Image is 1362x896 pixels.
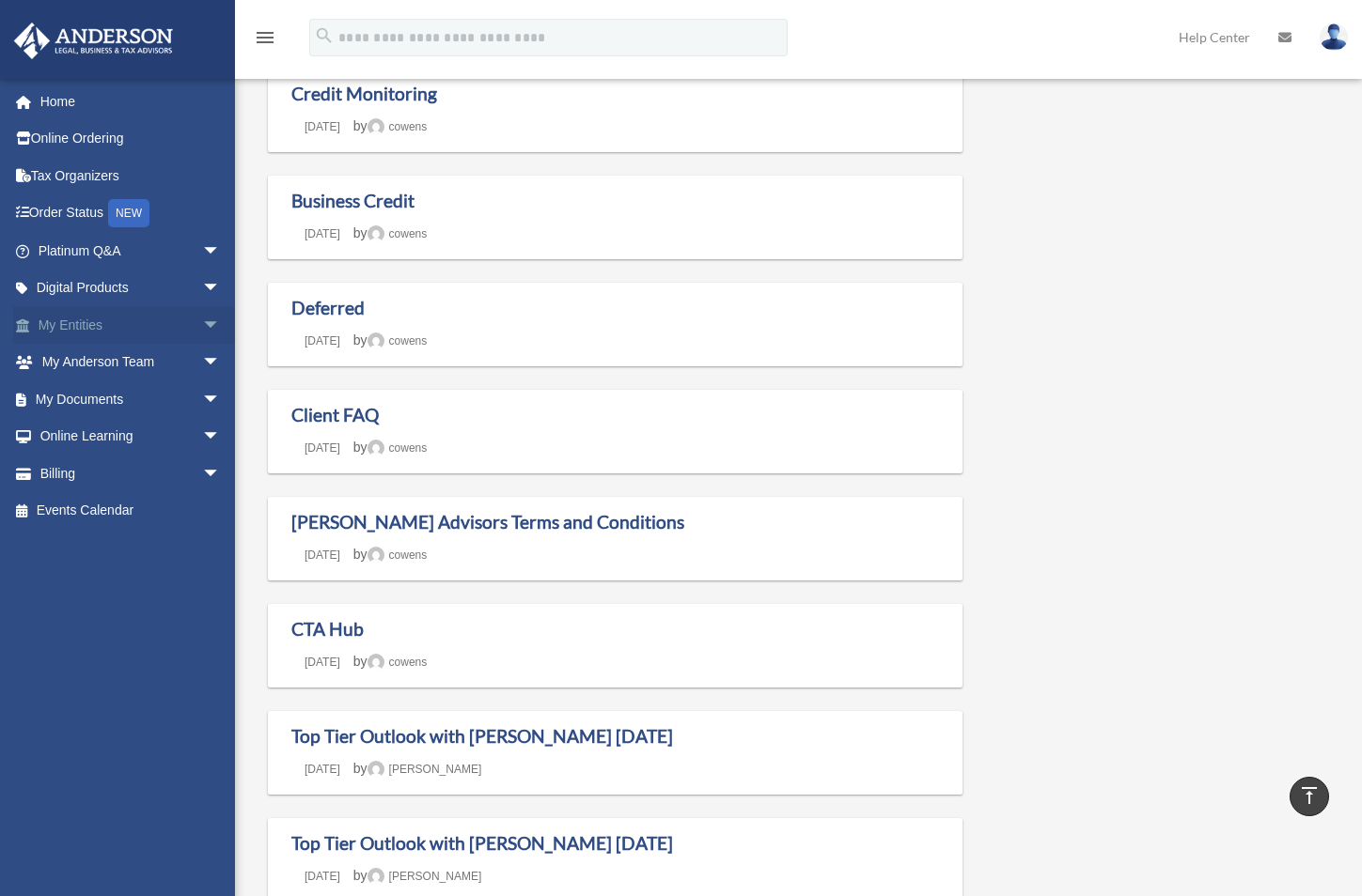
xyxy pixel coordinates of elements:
[13,83,240,120] a: Home
[353,654,427,669] span: by
[368,227,428,240] a: cowens
[353,868,482,883] span: by
[13,120,249,158] a: Online Ordering
[8,23,179,59] img: Anderson Advisors Platinum Portal
[202,418,240,456] span: arrow_drop_down
[291,83,437,104] a: Credit Monitoring
[291,725,673,747] a: Top Tier Outlook with [PERSON_NAME] [DATE]
[13,194,249,233] a: Order StatusNEW
[291,511,684,533] a: [PERSON_NAME] Advisors Terms and Conditions
[368,548,428,562] a: cowens
[291,548,353,562] a: [DATE]
[13,455,249,492] a: Billingarrow_drop_down
[13,157,249,194] a: Tax Organizers
[202,306,240,345] span: arrow_drop_down
[368,870,482,883] a: [PERSON_NAME]
[13,418,249,456] a: Online Learningarrow_drop_down
[13,492,249,530] a: Events Calendar
[13,306,249,344] a: My Entitiesarrow_drop_down
[368,441,428,455] a: cowens
[291,763,353,776] a: [DATE]
[291,120,353,133] a: [DATE]
[353,332,427,348] span: by
[291,297,365,318] a: Deferred
[13,380,249,418] a: My Documentsarrow_drop_down
[353,761,482,776] span: by
[291,832,673,854] a: Top Tier Outlook with [PERSON_NAME] [DATE]
[13,344,249,381] a: My Anderson Teamarrow_drop_down
[13,232,249,270] a: Platinum Q&Aarrow_drop_down
[353,440,427,455] span: by
[353,547,427,562] span: by
[368,334,428,348] a: cowens
[291,227,353,240] a: [DATE]
[108,199,149,227] div: NEW
[368,656,428,669] a: cowens
[368,120,428,133] a: cowens
[353,225,427,240] span: by
[291,618,364,640] a: CTA Hub
[1290,777,1329,816] a: vertical_align_top
[291,404,379,425] a: Client FAQ
[1320,23,1348,51] img: User Pic
[291,870,353,883] a: [DATE]
[254,26,276,49] i: menu
[13,270,249,307] a: Digital Productsarrow_drop_down
[202,344,240,382] span: arrow_drop_down
[202,455,240,493] span: arrow_drop_down
[353,118,427,133] span: by
[291,656,353,669] a: [DATE]
[368,763,482,776] a: [PERSON_NAME]
[202,380,240,419] span: arrow_drop_down
[291,441,353,455] a: [DATE]
[291,334,353,348] a: [DATE]
[254,33,276,49] a: menu
[291,190,415,211] a: Business Credit
[202,232,240,270] span: arrow_drop_down
[1298,784,1321,807] i: vertical_align_top
[314,25,335,46] i: search
[202,270,240,308] span: arrow_drop_down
